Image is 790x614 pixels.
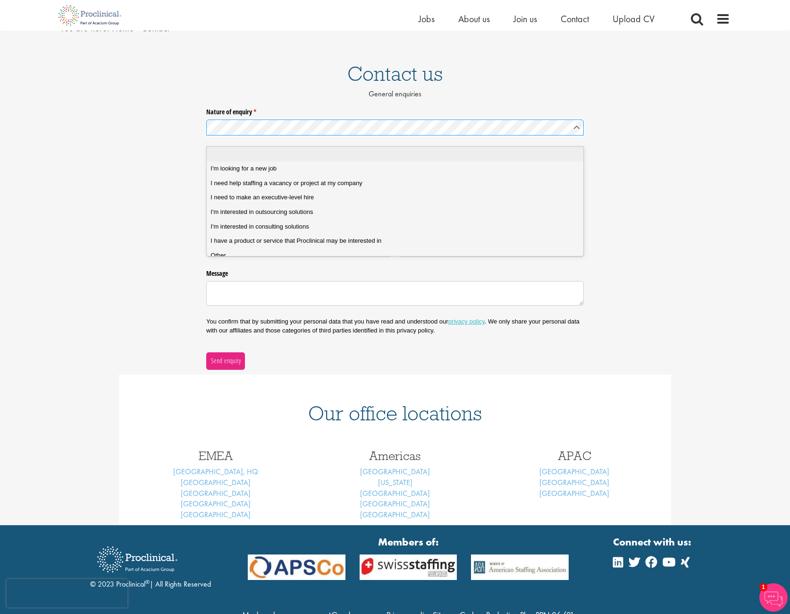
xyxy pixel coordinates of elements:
[360,488,430,498] a: [GEOGRAPHIC_DATA]
[206,145,584,157] legend: Name
[312,450,478,462] h3: Americas
[492,450,657,462] h3: APAC
[448,318,485,325] a: privacy policy
[561,13,589,25] a: Contact
[210,251,226,260] span: Other
[759,583,788,612] img: Chatbot
[241,554,353,580] img: APSCo
[206,104,584,116] label: Nature of enquiry
[210,208,313,216] span: I'm interested in outsourcing solutions
[353,554,464,580] img: APSCo
[133,450,298,462] h3: EMEA
[759,583,767,591] span: 1
[210,193,314,202] span: I need to make an executive-level hire
[539,488,609,498] a: [GEOGRAPHIC_DATA]
[181,478,251,487] a: [GEOGRAPHIC_DATA]
[206,266,584,278] label: Message
[613,535,693,549] strong: Connect with us:
[210,164,277,173] span: I'm looking for a new job
[419,13,435,25] a: Jobs
[210,222,309,231] span: I'm interested in consulting solutions
[360,467,430,477] a: [GEOGRAPHIC_DATA]
[210,179,362,188] span: I need help staffing a vacancy or project at my company
[360,499,430,509] a: [GEOGRAPHIC_DATA]
[145,578,150,586] sup: ®
[458,13,490,25] a: About us
[7,579,127,607] iframe: reCAPTCHA
[539,467,609,477] a: [GEOGRAPHIC_DATA]
[360,510,430,520] a: [GEOGRAPHIC_DATA]
[181,488,251,498] a: [GEOGRAPHIC_DATA]
[173,467,258,477] a: [GEOGRAPHIC_DATA], HQ
[90,540,185,579] img: Proclinical Recruitment
[539,478,609,487] a: [GEOGRAPHIC_DATA]
[181,499,251,509] a: [GEOGRAPHIC_DATA]
[210,237,381,245] span: I have a product or service that Proclinical may be interested in
[210,356,241,366] span: Send enquiry
[206,352,245,369] button: Send enquiry
[464,554,576,580] img: APSCo
[378,478,412,487] a: [US_STATE]
[613,13,655,25] a: Upload CV
[206,317,584,334] p: You confirm that by submitting your personal data that you have read and understood our . We only...
[248,535,569,549] strong: Members of:
[181,510,251,520] a: [GEOGRAPHIC_DATA]
[90,539,211,590] div: © 2023 Proclinical | All Rights Reserved
[133,403,657,424] h1: Our office locations
[513,13,537,25] a: Join us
